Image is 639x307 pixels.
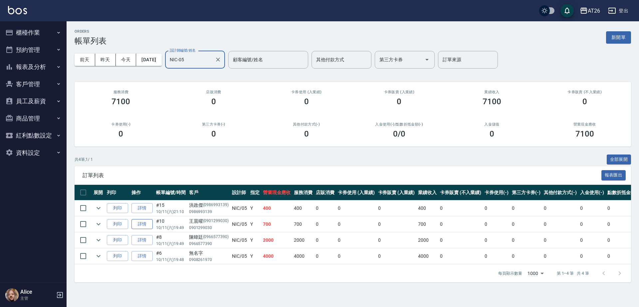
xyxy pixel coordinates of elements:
[268,90,345,94] h2: 卡券使用 (入業績)
[3,58,64,76] button: 報表及分析
[376,216,417,232] td: 0
[314,232,336,248] td: 0
[230,216,249,232] td: NIC /05
[3,24,64,41] button: 櫃檯作業
[416,248,438,264] td: 4000
[131,219,153,229] a: 詳情
[116,54,136,66] button: 今天
[92,185,105,200] th: 展開
[189,225,229,231] p: 0901299030
[454,90,531,94] h2: 業績收入
[438,185,483,200] th: 卡券販賣 (不入業績)
[3,76,64,93] button: 客戶管理
[336,232,376,248] td: 0
[416,200,438,216] td: 400
[249,216,261,232] td: Y
[230,232,249,248] td: NIC /05
[454,122,531,127] h2: 入金儲值
[75,29,106,34] h2: ORDERS
[510,232,542,248] td: 0
[438,200,483,216] td: 0
[107,203,128,213] button: 列印
[292,185,314,200] th: 服務消費
[3,93,64,110] button: 員工及薪資
[156,241,186,247] p: 10/11 (六) 19:49
[75,36,106,46] h3: 帳單列表
[304,97,309,106] h3: 0
[261,216,293,232] td: 700
[203,234,229,241] p: (0966577390)
[292,232,314,248] td: 2000
[606,31,631,44] button: 新開單
[94,203,104,213] button: expand row
[261,200,293,216] td: 400
[314,248,336,264] td: 0
[542,232,579,248] td: 0
[483,185,510,200] th: 卡券使用(-)
[483,248,510,264] td: 0
[483,232,510,248] td: 0
[249,232,261,248] td: Y
[376,185,417,200] th: 卡券販賣 (入業績)
[361,90,438,94] h2: 卡券販賣 (入業績)
[510,248,542,264] td: 0
[601,172,626,178] a: 報表匯出
[187,185,230,200] th: 客戶
[314,216,336,232] td: 0
[189,209,229,215] p: 0986993139
[105,185,130,200] th: 列印
[203,202,229,209] p: (0986993139)
[230,248,249,264] td: NIC /05
[336,200,376,216] td: 0
[601,170,626,180] button: 報表匯出
[175,122,252,127] h2: 第三方卡券(-)
[546,90,623,94] h2: 卡券販賣 (不入業績)
[83,172,601,179] span: 訂單列表
[154,248,187,264] td: #6
[131,203,153,213] a: 詳情
[314,200,336,216] td: 0
[510,185,542,200] th: 第三方卡券(-)
[249,248,261,264] td: Y
[211,129,216,139] h3: 0
[203,218,229,225] p: (0901299030)
[268,122,345,127] h2: 其他付款方式(-)
[578,200,606,216] td: 0
[510,216,542,232] td: 0
[483,216,510,232] td: 0
[542,216,579,232] td: 0
[107,235,128,245] button: 列印
[8,6,27,14] img: Logo
[510,200,542,216] td: 0
[490,129,494,139] h3: 0
[261,185,293,200] th: 營業現金應收
[189,234,229,241] div: 陳暐廷
[336,216,376,232] td: 0
[393,129,405,139] h3: 0 /0
[3,127,64,144] button: 紅利點數設定
[20,289,54,295] h5: Alice
[156,209,186,215] p: 10/11 (六) 21:10
[107,219,128,229] button: 列印
[20,295,54,301] p: 主管
[261,232,293,248] td: 2000
[170,48,196,53] label: 設計師編號/姓名
[94,235,104,245] button: expand row
[249,185,261,200] th: 指定
[422,54,432,65] button: Open
[5,288,19,302] img: Person
[575,129,594,139] h3: 7100
[304,129,309,139] h3: 0
[156,257,186,263] p: 10/11 (六) 19:48
[542,185,579,200] th: 其他付款方式(-)
[107,251,128,261] button: 列印
[438,232,483,248] td: 0
[189,257,229,263] p: 0908261970
[606,34,631,40] a: 新開單
[546,122,623,127] h2: 營業現金應收
[376,232,417,248] td: 0
[3,144,64,161] button: 資料設定
[83,122,159,127] h2: 卡券使用(-)
[498,270,522,276] p: 每頁顯示數量
[292,216,314,232] td: 700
